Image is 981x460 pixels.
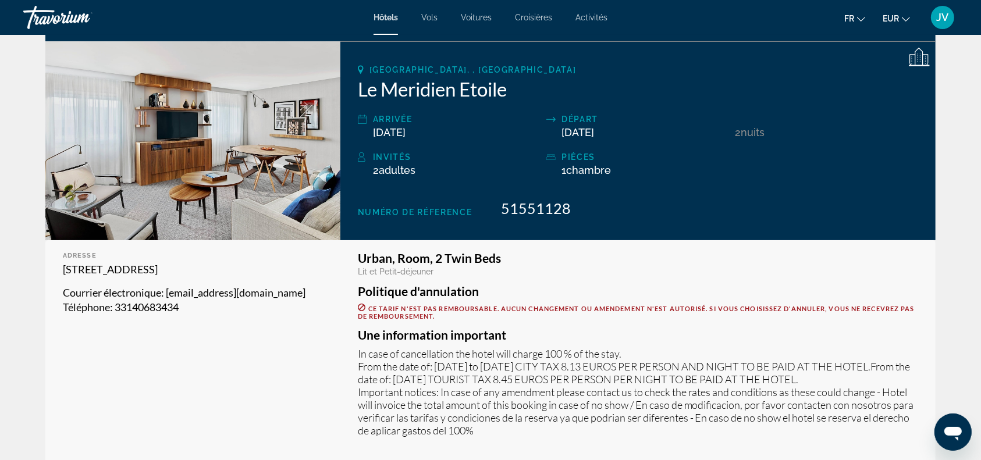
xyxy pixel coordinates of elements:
[937,12,949,23] span: JV
[373,126,406,138] span: [DATE]
[379,164,415,176] span: Adultes
[23,2,140,33] a: Travorium
[358,252,918,265] h3: Urban, Room, 2 Twin Beds
[373,112,541,126] div: Arrivée
[161,286,305,299] span: : [EMAIL_ADDRESS][DOMAIN_NAME]
[566,164,611,176] span: Chambre
[374,13,398,22] a: Hôtels
[735,126,741,138] span: 2
[561,126,594,138] span: [DATE]
[883,10,910,27] button: Change currency
[561,150,729,164] div: pièces
[421,13,438,22] a: Vols
[358,305,915,320] span: Ce tarif n'est pas remboursable. Aucun changement ou amendement n'est autorisé. Si vous choisisse...
[502,199,571,217] span: 51551128
[63,301,110,313] span: Téléphone
[461,13,492,22] a: Voitures
[561,164,611,176] span: 1
[358,329,918,341] h3: Une information important
[63,286,161,299] span: Courrier électronique
[934,413,972,451] iframe: Bouton de lancement de la fenêtre de messagerie
[369,65,577,74] span: [GEOGRAPHIC_DATA], , [GEOGRAPHIC_DATA]
[358,77,918,101] h2: Le Meridien Etoile
[63,262,323,277] p: [STREET_ADDRESS]
[741,126,765,138] span: nuits
[844,14,854,23] span: fr
[883,14,899,23] span: EUR
[358,285,918,298] h3: Politique d'annulation
[373,164,415,176] span: 2
[358,208,472,217] span: Numéro de réference
[575,13,607,22] a: Activités
[927,5,958,30] button: User Menu
[561,112,729,126] div: Départ
[63,252,323,259] div: Adresse
[373,150,541,164] div: Invités
[844,10,865,27] button: Change language
[358,267,433,276] span: Lit et Petit-déjeuner
[515,13,552,22] a: Croisières
[110,301,179,313] span: : 33140683434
